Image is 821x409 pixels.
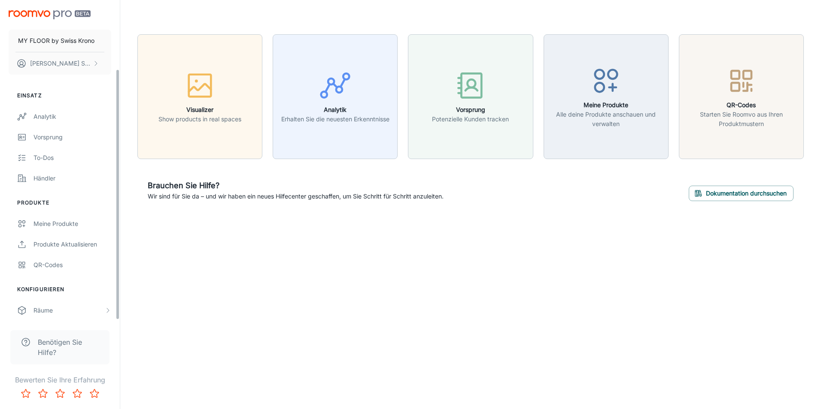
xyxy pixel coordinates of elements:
[33,132,111,142] div: Vorsprung
[158,114,241,124] p: Show products in real spaces
[137,34,262,159] button: VisualizerShow products in real spaces
[679,92,804,100] a: QR-CodesStarten Sie Roomvo aus Ihren Produktmustern
[158,105,241,114] h6: Visualizer
[148,192,444,201] p: Wir sind für Sie da – und wir haben ein neues Hilfecenter geschaffen, um Sie Schritt für Schritt ...
[549,110,663,129] p: Alle deine Produkte anschauen und verwalten
[33,240,111,249] div: Produkte aktualisieren
[33,219,111,229] div: Meine Produkte
[30,59,91,68] p: [PERSON_NAME] Szacilowska
[33,153,111,162] div: To-dos
[544,34,669,159] button: Meine ProdukteAlle deine Produkte anschauen und verwalten
[408,34,533,159] button: VorsprungPotenzielle Kunden tracken
[9,10,91,19] img: Roomvo PRO Beta
[684,110,798,129] p: Starten Sie Roomvo aus Ihren Produktmustern
[33,112,111,121] div: Analytik
[273,92,398,100] a: AnalytikErhalten Sie die neuesten Erkenntnisse
[281,114,389,124] p: Erhalten Sie die neuesten Erkenntnisse
[432,105,509,114] h6: Vorsprung
[273,34,398,159] button: AnalytikErhalten Sie die neuesten Erkenntnisse
[684,100,798,110] h6: QR-Codes
[689,186,794,201] button: Dokumentation durchsuchen
[18,36,94,45] p: MY FLOOR by Swiss Krono
[549,100,663,110] h6: Meine Produkte
[9,30,111,52] button: MY FLOOR by Swiss Krono
[432,114,509,124] p: Potenzielle Kunden tracken
[148,180,444,192] h6: Brauchen Sie Hilfe?
[281,105,389,114] h6: Analytik
[679,34,804,159] button: QR-CodesStarten Sie Roomvo aus Ihren Produktmustern
[9,52,111,75] button: [PERSON_NAME] Szacilowska
[544,92,669,100] a: Meine ProdukteAlle deine Produkte anschauen und verwalten
[689,189,794,197] a: Dokumentation durchsuchen
[33,174,111,183] div: Händler
[408,92,533,100] a: VorsprungPotenzielle Kunden tracken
